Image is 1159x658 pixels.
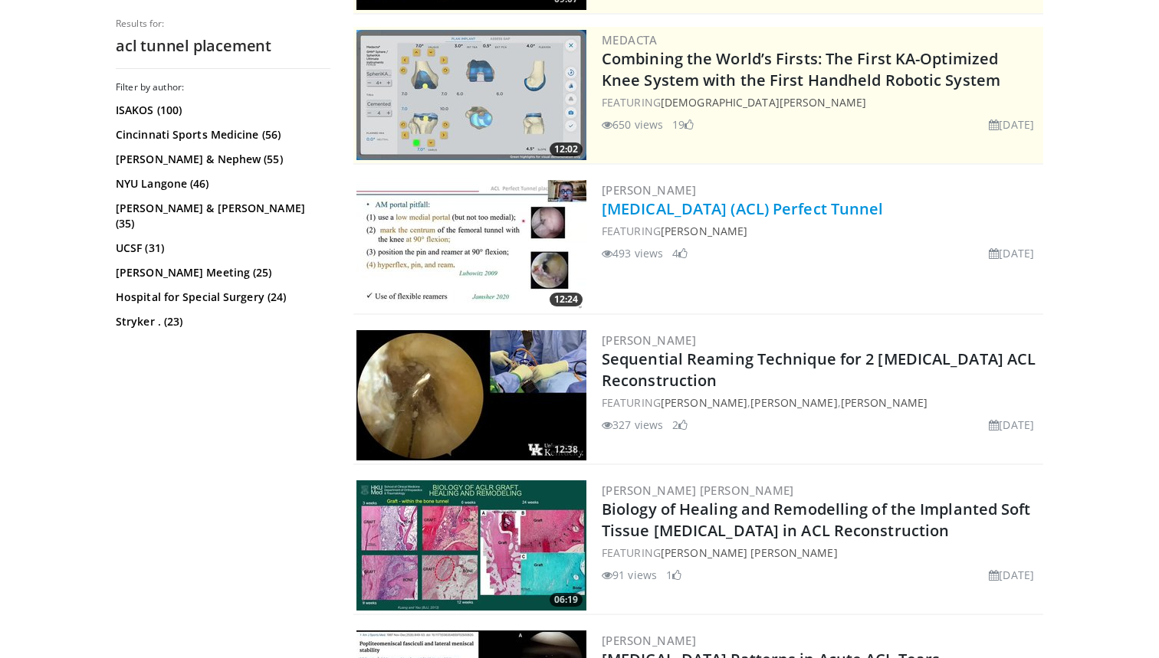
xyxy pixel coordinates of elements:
img: ea4afed9-29e9-4fab-b199-2024cb7a2819.300x170_q85_crop-smart_upscale.jpg [356,180,586,310]
a: Combining the World’s Firsts: The First KA-Optimized Knee System with the First Handheld Robotic ... [602,48,1000,90]
div: FEATURING [602,545,1040,561]
a: [PERSON_NAME] [661,395,747,410]
a: 12:38 [356,330,586,460]
li: [DATE] [989,245,1034,261]
a: ISAKOS (100) [116,103,327,118]
li: [DATE] [989,417,1034,433]
a: Medacta [602,32,658,47]
li: [DATE] [989,567,1034,583]
img: 5a82115f-fd17-4cfd-97fb-8837b79ce255.300x170_q85_crop-smart_upscale.jpg [356,330,586,460]
h2: acl tunnel placement [116,36,330,56]
p: Results for: [116,18,330,30]
li: 2 [672,417,688,433]
a: [PERSON_NAME] & Nephew (55) [116,152,327,167]
a: [PERSON_NAME] [PERSON_NAME] [602,483,794,498]
img: 2560d7eb-99d4-4e7f-82c3-e8a673f999f6.300x170_q85_crop-smart_upscale.jpg [356,480,586,611]
a: Sequential Reaming Technique for 2 [MEDICAL_DATA] ACL Reconstruction [602,349,1036,391]
li: 650 views [602,116,663,133]
div: FEATURING [602,223,1040,239]
a: [PERSON_NAME] [841,395,928,410]
a: Biology of Healing and Remodelling of the Implanted Soft Tissue [MEDICAL_DATA] in ACL Reconstruction [602,499,1031,541]
a: [PERSON_NAME] [602,332,696,348]
a: [PERSON_NAME] Meeting (25) [116,265,327,280]
a: [PERSON_NAME] [PERSON_NAME] [661,545,838,560]
span: 06:19 [550,593,583,607]
a: [PERSON_NAME] & [PERSON_NAME] (35) [116,201,327,231]
h3: Filter by author: [116,81,330,93]
a: [MEDICAL_DATA] (ACL) Perfect Tunnel [602,198,884,219]
a: [PERSON_NAME] [602,633,696,648]
a: 12:02 [356,30,586,160]
a: [DEMOGRAPHIC_DATA][PERSON_NAME] [661,95,866,110]
a: [PERSON_NAME] [602,182,696,198]
a: 06:19 [356,480,586,611]
li: 493 views [602,245,663,261]
a: [PERSON_NAME] [661,224,747,238]
li: 1 [666,567,681,583]
a: Hospital for Special Surgery (24) [116,290,327,305]
li: 327 views [602,417,663,433]
li: [DATE] [989,116,1034,133]
span: 12:38 [550,443,583,457]
a: 12:24 [356,180,586,310]
div: FEATURING , , [602,394,1040,411]
li: 4 [672,245,688,261]
a: NYU Langone (46) [116,176,327,192]
div: FEATURING [602,94,1040,110]
a: [PERSON_NAME] [750,395,837,410]
li: 91 views [602,567,657,583]
li: 19 [672,116,694,133]
a: Stryker . (23) [116,314,327,329]
span: 12:24 [550,293,583,306]
a: Cincinnati Sports Medicine (56) [116,127,327,142]
span: 12:02 [550,142,583,156]
a: UCSF (31) [116,241,327,256]
img: aaf1b7f9-f888-4d9f-a252-3ca059a0bd02.300x170_q85_crop-smart_upscale.jpg [356,30,586,160]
